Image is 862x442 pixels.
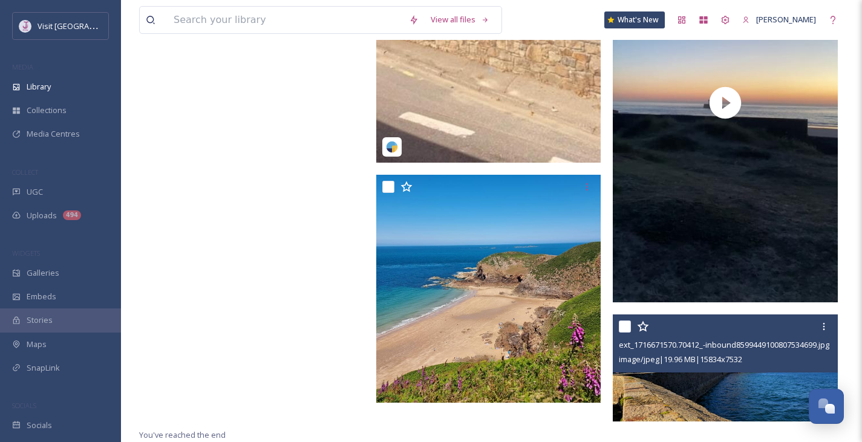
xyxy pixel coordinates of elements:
input: Search your library [168,7,403,33]
span: Library [27,81,51,93]
span: ext_1716671570.70412_-inbound8599449100807534699.jpg [619,339,829,350]
span: Socials [27,420,52,431]
span: Galleries [27,267,59,279]
span: Stories [27,314,53,326]
span: [PERSON_NAME] [756,14,816,25]
span: UGC [27,186,43,198]
a: [PERSON_NAME] [736,8,822,31]
span: You've reached the end [139,429,226,440]
span: SOCIALS [12,401,36,410]
span: WIDGETS [12,249,40,258]
span: SnapLink [27,362,60,374]
span: MEDIA [12,62,33,71]
a: What's New [604,11,665,28]
div: 494 [63,210,81,220]
img: ext_1718379365.268539_-inbound8562935929990587909.jpg [376,175,604,403]
span: Maps [27,339,47,350]
span: Collections [27,105,67,116]
img: Events-Jersey-Logo.png [19,20,31,32]
img: snapsea-logo.png [386,141,398,153]
span: Media Centres [27,128,80,140]
span: image/jpeg | 19.96 MB | 15834 x 7532 [619,354,742,365]
button: Open Chat [809,389,844,424]
span: COLLECT [12,167,38,177]
span: Uploads [27,210,57,221]
a: View all files [425,8,495,31]
span: Visit [GEOGRAPHIC_DATA] [38,20,131,31]
span: Embeds [27,291,56,302]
